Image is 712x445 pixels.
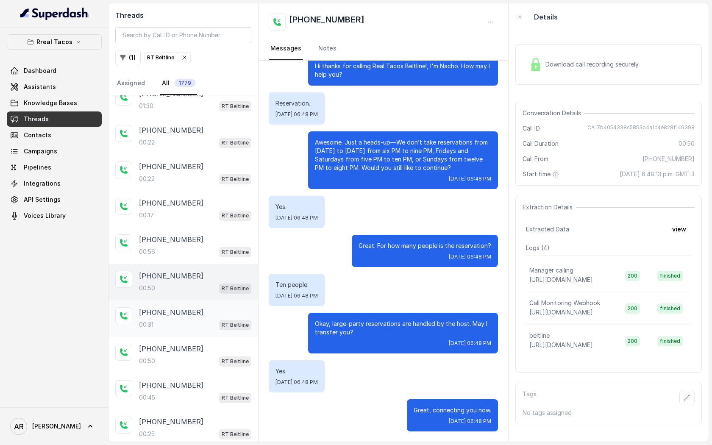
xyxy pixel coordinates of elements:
[222,139,249,147] p: RT Beltline
[160,72,197,95] a: All1779
[139,161,203,172] p: [PHONE_NUMBER]
[529,58,542,71] img: Lock Icon
[529,276,593,283] span: [URL][DOMAIN_NAME]
[222,284,249,293] p: RT Beltline
[625,336,640,346] span: 200
[24,195,61,204] span: API Settings
[7,95,102,111] a: Knowledge Bases
[222,211,249,220] p: RT Beltline
[7,111,102,127] a: Threads
[523,139,559,148] span: Call Duration
[526,225,569,234] span: Extracted Data
[529,266,573,275] p: Manager calling
[7,144,102,159] a: Campaigns
[115,50,141,65] button: (1)
[7,34,102,50] button: Rreal Tacos
[175,79,195,87] span: 1779
[115,72,251,95] nav: Tabs
[7,160,102,175] a: Pipelines
[523,124,540,133] span: Call ID
[24,83,56,91] span: Assistants
[139,198,203,208] p: [PHONE_NUMBER]
[529,331,550,340] p: beltline
[7,208,102,223] a: Voices Library
[315,138,491,172] p: Awesome. Just a heads-up—We don’t take reservations from [DATE] to [DATE] from six PM to nine PM,...
[269,37,303,60] a: Messages
[289,14,364,31] h2: [PHONE_NUMBER]
[449,340,491,347] span: [DATE] 06:48 PM
[222,430,249,439] p: RT Beltline
[275,292,318,299] span: [DATE] 06:48 PM
[7,79,102,95] a: Assistants
[529,299,600,307] p: Call Monitoring Webhook
[359,242,491,250] p: Great. For how many people is the reservation?
[139,393,155,402] p: 00:45
[139,357,155,365] p: 00:50
[315,320,491,337] p: Okay, large-party reservations are handled by the host. May I transfer you?
[139,344,203,354] p: [PHONE_NUMBER]
[139,271,203,281] p: [PHONE_NUMBER]
[523,170,561,178] span: Start time
[449,175,491,182] span: [DATE] 06:48 PM
[667,222,691,237] button: view
[139,138,155,147] p: 00:22
[7,414,102,438] a: [PERSON_NAME]
[523,409,695,417] p: No tags assigned
[275,111,318,118] span: [DATE] 06:48 PM
[679,139,695,148] span: 00:50
[24,115,49,123] span: Threads
[32,422,81,431] span: [PERSON_NAME]
[317,37,338,60] a: Notes
[7,128,102,143] a: Contacts
[523,390,537,405] p: Tags
[222,357,249,366] p: RT Beltline
[139,175,155,183] p: 00:22
[526,244,691,252] p: Logs ( 4 )
[139,380,203,390] p: [PHONE_NUMBER]
[620,170,695,178] span: [DATE] 6:48:13 p.m. GMT-3
[625,303,640,314] span: 200
[587,124,695,133] span: CA17b4054338c5853b4a1c4e828f149398
[529,309,593,316] span: [URL][DOMAIN_NAME]
[7,192,102,207] a: API Settings
[7,63,102,78] a: Dashboard
[24,211,66,220] span: Voices Library
[529,364,575,373] p: baseExtractions
[139,430,155,438] p: 00:25
[657,271,683,281] span: finished
[24,147,57,156] span: Campaigns
[657,303,683,314] span: finished
[275,214,318,221] span: [DATE] 06:48 PM
[139,102,153,110] p: 01:30
[523,203,576,211] span: Extraction Details
[139,234,203,245] p: [PHONE_NUMBER]
[275,99,318,108] p: Reservation.
[139,417,203,427] p: [PHONE_NUMBER]
[24,163,51,172] span: Pipelines
[24,67,56,75] span: Dashboard
[139,211,154,220] p: 00:17
[139,284,155,292] p: 00:50
[275,281,318,289] p: Ten people.
[222,321,249,329] p: RT Beltline
[139,320,153,329] p: 00:31
[222,102,249,111] p: RT Beltline
[24,179,61,188] span: Integrations
[115,72,147,95] a: Assigned
[222,394,249,402] p: RT Beltline
[115,27,251,43] input: Search by Call ID or Phone Number
[36,37,72,47] p: Rreal Tacos
[275,379,318,386] span: [DATE] 06:48 PM
[222,175,249,184] p: RT Beltline
[139,125,203,135] p: [PHONE_NUMBER]
[545,60,642,69] span: Download call recording securely
[529,341,593,348] span: [URL][DOMAIN_NAME]
[523,109,584,117] span: Conversation Details
[14,422,24,431] text: AR
[523,155,548,163] span: Call From
[275,203,318,211] p: Yes.
[315,62,491,79] p: Hi thanks for calling Real Tacos Beltline!, I'm Nacho. How may I help you?
[222,248,249,256] p: RT Beltline
[7,176,102,191] a: Integrations
[24,131,51,139] span: Contacts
